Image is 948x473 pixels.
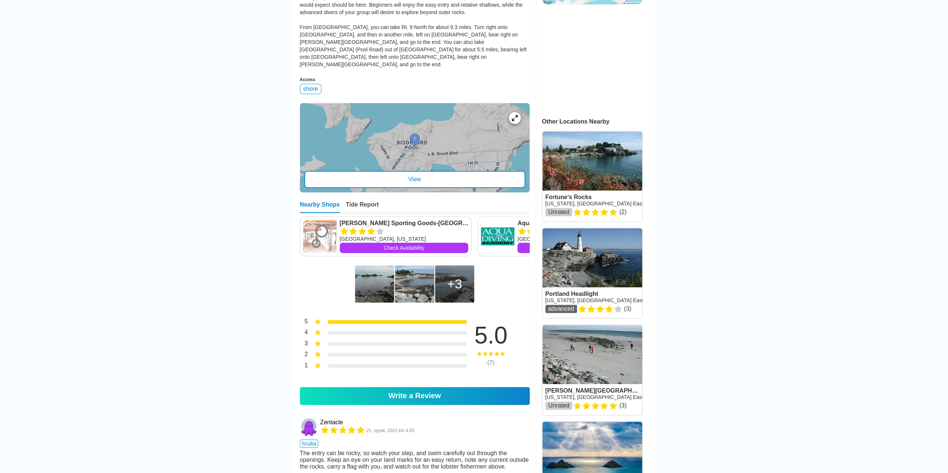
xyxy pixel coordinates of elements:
[447,277,462,291] div: 3
[542,118,654,125] div: Other Locations Nearby
[300,418,318,436] img: Zentacle
[320,419,343,426] a: Zentacle
[463,323,519,347] div: 5.0
[340,243,469,253] a: Check Availability
[300,350,308,360] div: 2
[346,201,379,213] div: Tide Report
[395,265,434,303] img: There are several pools here to explore, but the nicest is this left-most one.
[300,84,321,94] div: shore
[517,243,593,253] a: Check Availability
[355,265,394,303] img: The entry can be rocky, so watch your step, and swim carefully out through the openings. Keep an ...
[517,235,593,243] div: [GEOGRAPHIC_DATA], [US_STATE]
[300,339,308,349] div: 3
[367,428,415,433] span: 5849
[340,220,469,227] a: [PERSON_NAME] Sporting Goods-[GEOGRAPHIC_DATA]
[545,297,643,303] a: [US_STATE], [GEOGRAPHIC_DATA] East
[300,361,308,371] div: 1
[303,220,337,253] img: Johnson's Sporting Goods-Portland
[304,171,525,188] div: View
[300,387,530,405] a: Write a Review
[300,317,308,327] div: 5
[463,359,519,366] div: ( 7 )
[300,103,530,192] a: entry mapView
[300,418,319,436] a: Zentacle
[481,220,514,253] img: Aqua Diving Academy
[300,328,308,338] div: 4
[340,235,469,243] div: [GEOGRAPHIC_DATA], [US_STATE]
[517,220,593,227] a: Aqua Diving Academy
[300,77,530,82] div: Access
[300,440,318,448] span: scuba
[300,201,340,213] div: Nearby Shops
